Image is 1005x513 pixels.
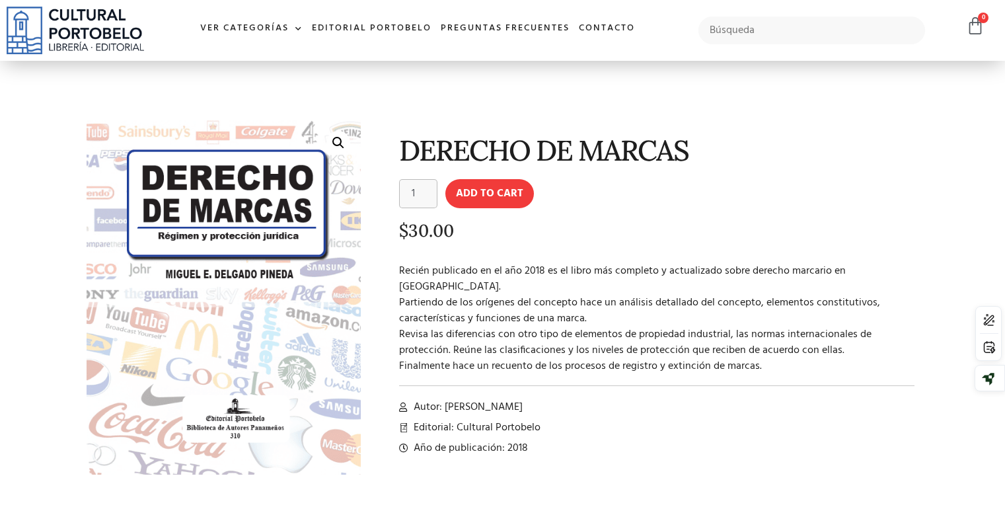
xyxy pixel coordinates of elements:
a: 🔍 [326,131,350,155]
a: Contacto [574,15,640,43]
span: Año de publicación: 2018 [410,440,528,456]
input: Product quantity [399,179,437,208]
a: Editorial Portobelo [307,15,436,43]
bdi: 30.00 [399,219,454,241]
a: Ver Categorías [196,15,307,43]
a: 0 [966,17,985,36]
button: Add to cart [445,179,534,208]
span: 0 [978,13,988,23]
a: Preguntas frecuentes [436,15,574,43]
input: Búsqueda [698,17,925,44]
p: Recién publicado en el año 2018 es el libro más completo y actualizado sobre derecho marcario en ... [399,263,915,374]
span: Editorial: Cultural Portobelo [410,420,540,436]
h1: DERECHO DE MARCAS [399,135,915,166]
span: $ [399,219,408,241]
span: Autor: [PERSON_NAME] [410,399,523,415]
